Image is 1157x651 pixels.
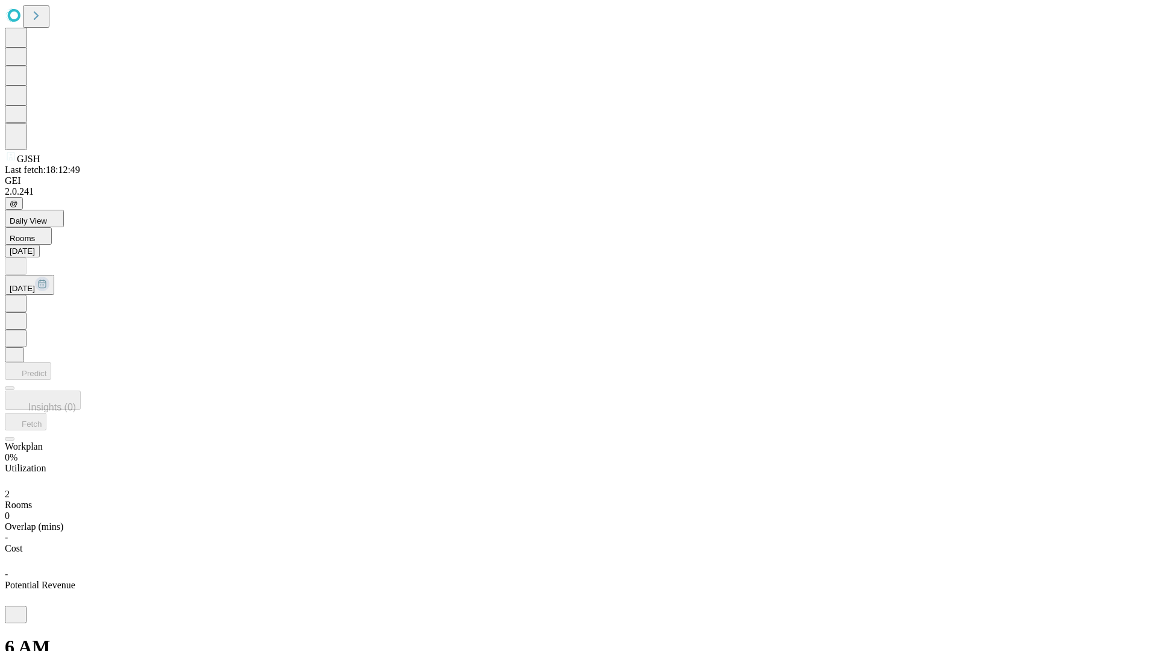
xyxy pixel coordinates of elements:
span: Utilization [5,463,46,473]
span: 0 [5,511,10,521]
span: [DATE] [10,284,35,293]
span: - [5,569,8,579]
span: Potential Revenue [5,580,75,590]
button: @ [5,197,23,210]
div: GEI [5,175,1152,186]
span: 2 [5,489,10,499]
span: Rooms [10,234,35,243]
span: Workplan [5,441,43,451]
span: Rooms [5,500,32,510]
button: Fetch [5,413,46,430]
div: 2.0.241 [5,186,1152,197]
button: Daily View [5,210,64,227]
span: Cost [5,543,22,553]
button: Rooms [5,227,52,245]
button: [DATE] [5,275,54,295]
span: GJSH [17,154,40,164]
span: Last fetch: 18:12:49 [5,165,80,175]
span: Insights (0) [28,402,76,412]
button: Insights (0) [5,391,81,410]
span: - [5,532,8,542]
span: Overlap (mins) [5,521,63,532]
button: [DATE] [5,245,40,257]
span: @ [10,199,18,208]
button: Predict [5,362,51,380]
span: 0% [5,452,17,462]
span: Daily View [10,216,47,225]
